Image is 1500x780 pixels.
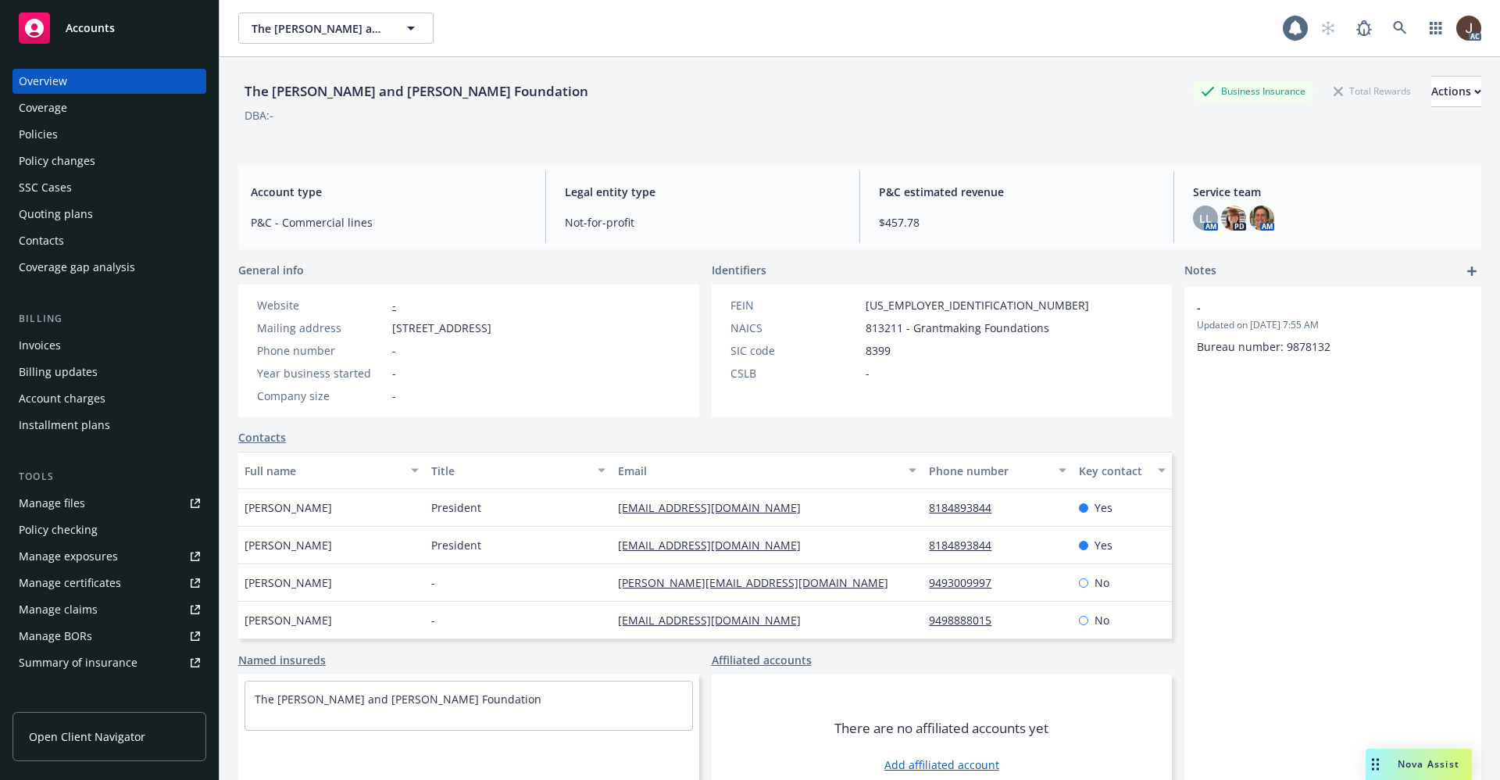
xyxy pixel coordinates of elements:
span: - [431,612,435,628]
span: [PERSON_NAME] [245,612,332,628]
a: Invoices [12,333,206,358]
a: 8184893844 [929,538,1004,553]
div: Year business started [257,365,386,381]
div: Coverage gap analysis [19,255,135,280]
span: - [392,342,396,359]
button: Key contact [1073,452,1172,489]
a: Named insureds [238,652,326,668]
button: Full name [238,452,425,489]
div: Billing [12,311,206,327]
span: President [431,499,481,516]
a: Manage exposures [12,544,206,569]
a: Contacts [12,228,206,253]
div: Overview [19,69,67,94]
div: Actions [1431,77,1481,106]
span: - [866,365,870,381]
a: SSC Cases [12,175,206,200]
span: - [1197,299,1428,316]
a: Manage BORs [12,624,206,649]
a: Manage claims [12,597,206,622]
span: $457.78 [879,214,1155,231]
img: photo [1249,206,1274,231]
div: Phone number [929,463,1048,479]
div: Manage certificates [19,571,121,596]
span: Open Client Navigator [29,728,145,745]
div: NAICS [730,320,859,336]
div: Contacts [19,228,64,253]
a: - [392,298,396,313]
div: Quoting plans [19,202,93,227]
span: Notes [1184,262,1216,281]
div: Manage exposures [19,544,118,569]
span: P&C estimated revenue [879,184,1155,200]
div: Billing updates [19,360,98,385]
div: Full name [245,463,402,479]
a: Switch app [1420,13,1452,44]
a: Add affiliated account [884,757,999,773]
a: Overview [12,69,206,94]
span: - [392,388,396,404]
div: Title [431,463,588,479]
span: Yes [1095,499,1112,516]
div: Manage files [19,491,85,516]
span: P&C - Commercial lines [251,214,527,231]
div: Policies [19,122,58,147]
a: Accounts [12,6,206,50]
span: There are no affiliated accounts yet [834,719,1048,738]
span: The [PERSON_NAME] and [PERSON_NAME] Foundation [252,20,387,37]
button: Title [425,452,612,489]
a: Quoting plans [12,202,206,227]
a: Policy changes [12,148,206,174]
div: Summary of insurance [19,650,137,675]
a: Coverage [12,95,206,120]
div: -Updated on [DATE] 7:55 AMBureau number: 9878132 [1184,287,1481,367]
div: Manage BORs [19,624,92,649]
span: Account type [251,184,527,200]
a: 9498888015 [929,613,1004,628]
a: Policy checking [12,517,206,542]
div: The [PERSON_NAME] and [PERSON_NAME] Foundation [238,81,595,102]
div: CSLB [730,365,859,381]
div: Mailing address [257,320,386,336]
div: Manage claims [19,597,98,622]
span: [PERSON_NAME] [245,574,332,591]
div: SIC code [730,342,859,359]
span: President [431,537,481,553]
span: Accounts [66,22,115,34]
div: Coverage [19,95,67,120]
span: Identifiers [712,262,766,278]
a: Summary of insurance [12,650,206,675]
a: [EMAIL_ADDRESS][DOMAIN_NAME] [618,538,813,553]
div: Total Rewards [1326,81,1419,101]
div: Invoices [19,333,61,358]
a: 9493009997 [929,575,1004,590]
div: DBA: - [245,107,273,123]
button: The [PERSON_NAME] and [PERSON_NAME] Foundation [238,13,434,44]
span: [PERSON_NAME] [245,499,332,516]
span: Service team [1193,184,1469,200]
span: Nova Assist [1398,757,1459,771]
a: Manage files [12,491,206,516]
a: add [1462,262,1481,281]
div: Company size [257,388,386,404]
img: photo [1221,206,1246,231]
a: Coverage gap analysis [12,255,206,280]
span: Bureau number: 9878132 [1197,339,1330,354]
div: Email [618,463,899,479]
a: Billing updates [12,360,206,385]
span: Updated on [DATE] 7:55 AM [1197,318,1469,332]
a: Account charges [12,386,206,411]
button: Nova Assist [1366,749,1472,780]
span: No [1095,574,1109,591]
span: Yes [1095,537,1112,553]
span: - [392,365,396,381]
div: Policy changes [19,148,95,174]
button: Email [612,452,923,489]
span: LL [1199,210,1212,227]
span: [US_EMPLOYER_IDENTIFICATION_NUMBER] [866,297,1089,313]
span: General info [238,262,304,278]
div: Tools [12,469,206,485]
a: 8184893844 [929,500,1004,515]
a: Affiliated accounts [712,652,812,668]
